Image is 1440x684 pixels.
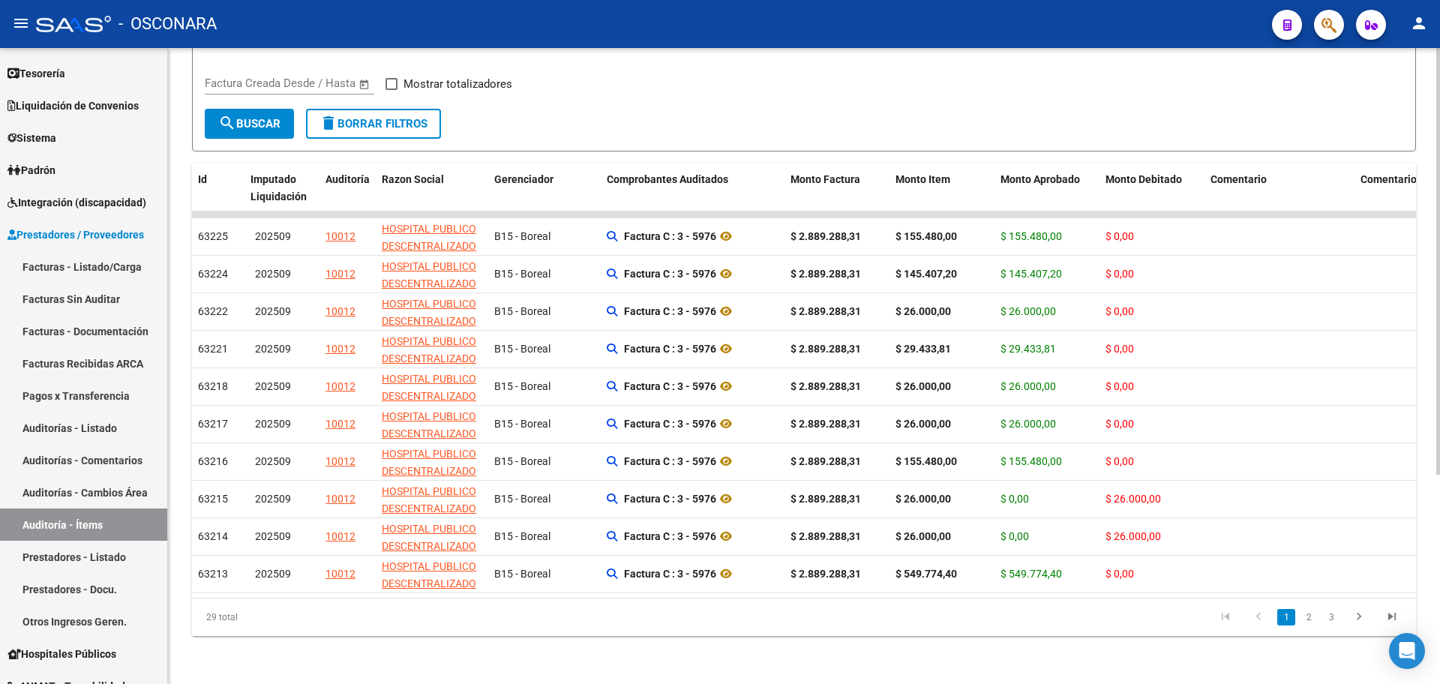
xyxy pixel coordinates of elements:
[1105,530,1161,542] span: $ 26.000,00
[494,305,550,317] span: B15 - Boreal
[1000,268,1062,280] span: $ 145.407,20
[198,493,228,505] span: 63215
[790,530,861,542] strong: $ 2.889.288,31
[601,163,784,213] datatable-header-cell: Comprobantes Auditados
[994,163,1099,213] datatable-header-cell: Monto Aprobado
[1105,343,1134,355] span: $ 0,00
[895,305,951,317] strong: $ 26.000,00
[325,378,355,395] div: 10012
[624,268,716,280] strong: Factura C : 3 - 5976
[255,418,291,430] span: 202509
[1211,609,1240,625] a: go to first page
[325,415,355,433] div: 10012
[255,493,291,505] span: 202509
[382,408,482,476] div: - 30709490571
[1410,14,1428,32] mat-icon: person
[895,568,957,580] strong: $ 549.774,40
[325,228,355,245] div: 10012
[624,455,716,467] strong: Factura C : 3 - 5976
[624,343,716,355] strong: Factura C : 3 - 5976
[1345,609,1373,625] a: go to next page
[895,493,951,505] strong: $ 26.000,00
[895,343,951,355] strong: $ 29.433,81
[1105,380,1134,392] span: $ 0,00
[382,520,482,589] div: - 30709490571
[624,418,716,430] strong: Factura C : 3 - 5976
[1297,604,1320,630] li: page 2
[895,268,957,280] strong: $ 145.407,20
[1000,173,1080,185] span: Monto Aprobado
[494,530,550,542] span: B15 - Boreal
[255,305,291,317] span: 202509
[319,117,427,130] span: Borrar Filtros
[7,97,139,114] span: Liquidación de Convenios
[624,568,716,580] strong: Factura C : 3 - 5976
[325,173,370,185] span: Auditoría
[1275,604,1297,630] li: page 1
[382,410,476,457] span: HOSPITAL PUBLICO DESCENTRALIZADO [PERSON_NAME]
[1300,609,1318,625] a: 2
[494,173,553,185] span: Gerenciador
[7,130,56,146] span: Sistema
[1000,568,1062,580] span: $ 549.774,40
[494,568,550,580] span: B15 - Boreal
[198,455,228,467] span: 63216
[494,230,550,242] span: B15 - Boreal
[494,380,550,392] span: B15 - Boreal
[494,455,550,467] span: B15 - Boreal
[1000,305,1056,317] span: $ 26.000,00
[624,305,716,317] strong: Factura C : 3 - 5976
[790,455,861,467] strong: $ 2.889.288,31
[205,109,294,139] button: Buscar
[319,114,337,132] mat-icon: delete
[1000,418,1056,430] span: $ 26.000,00
[1210,173,1267,185] span: Comentario
[218,117,280,130] span: Buscar
[255,268,291,280] span: 202509
[494,493,550,505] span: B15 - Boreal
[624,230,716,242] strong: Factura C : 3 - 5976
[325,490,355,508] div: 10012
[382,483,482,551] div: - 30709490571
[1277,609,1295,625] a: 1
[1000,343,1056,355] span: $ 29.433,81
[198,268,228,280] span: 63224
[1099,163,1204,213] datatable-header-cell: Monto Debitado
[488,163,601,213] datatable-header-cell: Gerenciador
[12,14,30,32] mat-icon: menu
[382,295,482,364] div: - 30709490571
[382,445,482,514] div: - 30709490571
[1105,568,1134,580] span: $ 0,00
[382,260,476,307] span: HOSPITAL PUBLICO DESCENTRALIZADO [PERSON_NAME]
[255,455,291,467] span: 202509
[382,173,444,185] span: Razon Social
[1000,493,1029,505] span: $ 0,00
[255,230,291,242] span: 202509
[895,230,957,242] strong: $ 155.480,00
[790,418,861,430] strong: $ 2.889.288,31
[624,493,716,505] strong: Factura C : 3 - 5976
[1000,455,1062,467] span: $ 155.480,00
[895,455,957,467] strong: $ 155.480,00
[1105,268,1134,280] span: $ 0,00
[790,230,861,242] strong: $ 2.889.288,31
[382,373,476,419] span: HOSPITAL PUBLICO DESCENTRALIZADO [PERSON_NAME]
[790,493,861,505] strong: $ 2.889.288,31
[382,220,482,289] div: - 30709490571
[1320,604,1342,630] li: page 3
[1105,493,1161,505] span: $ 26.000,00
[790,173,860,185] span: Monto Factura
[325,303,355,320] div: 10012
[376,163,488,213] datatable-header-cell: Razon Social
[1105,305,1134,317] span: $ 0,00
[1105,455,1134,467] span: $ 0,00
[319,163,376,213] datatable-header-cell: Auditoría
[7,162,55,178] span: Padrón
[382,485,476,532] span: HOSPITAL PUBLICO DESCENTRALIZADO [PERSON_NAME]
[198,343,228,355] span: 63221
[382,523,476,569] span: HOSPITAL PUBLICO DESCENTRALIZADO [PERSON_NAME]
[790,380,861,392] strong: $ 2.889.288,31
[790,305,861,317] strong: $ 2.889.288,31
[1000,380,1056,392] span: $ 26.000,00
[325,565,355,583] div: 10012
